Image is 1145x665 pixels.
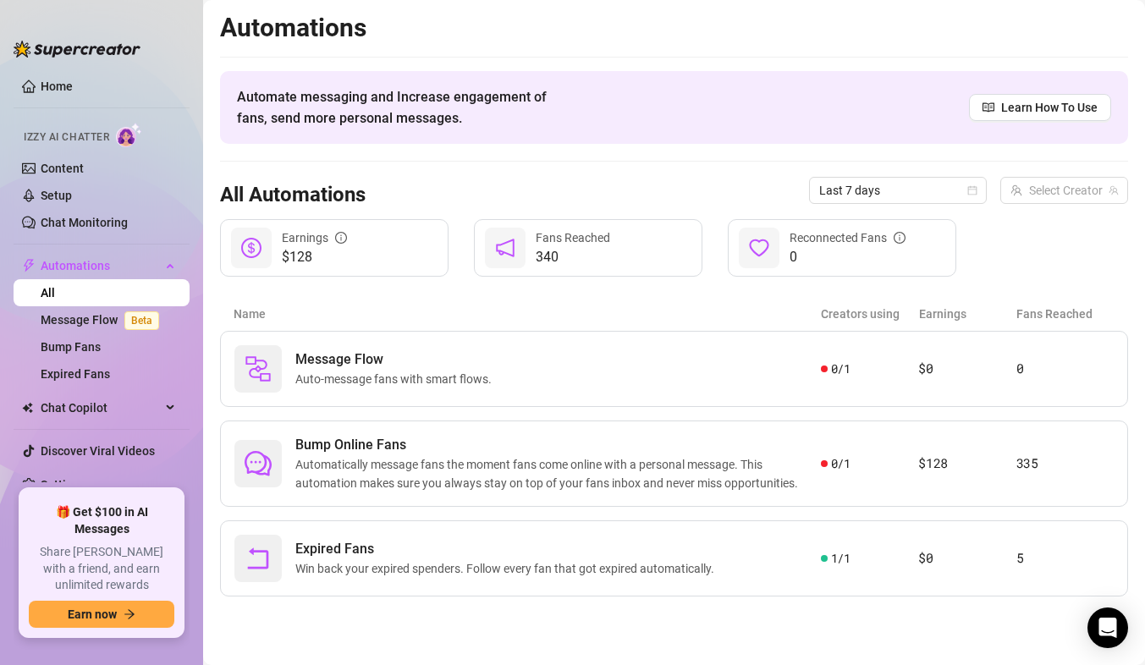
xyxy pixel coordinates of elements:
[983,102,994,113] span: read
[220,182,366,209] h3: All Automations
[41,478,85,492] a: Settings
[41,189,72,202] a: Setup
[124,311,159,330] span: Beta
[41,162,84,175] a: Content
[295,539,721,559] span: Expired Fans
[14,41,140,58] img: logo-BBDzfeDw.svg
[1087,607,1128,648] div: Open Intercom Messenger
[24,129,109,146] span: Izzy AI Chatter
[969,94,1111,121] a: Learn How To Use
[22,259,36,272] span: thunderbolt
[41,80,73,93] a: Home
[41,340,101,354] a: Bump Fans
[68,607,117,621] span: Earn now
[234,305,821,323] article: Name
[831,549,850,568] span: 1 / 1
[245,450,272,477] span: comment
[220,12,1128,44] h2: Automations
[495,238,515,258] span: notification
[295,370,498,388] span: Auto-message fans with smart flows.
[295,455,821,492] span: Automatically message fans the moment fans come online with a personal message. This automation m...
[819,178,977,203] span: Last 7 days
[1016,359,1114,379] article: 0
[295,349,498,370] span: Message Flow
[790,228,906,247] div: Reconnected Fans
[41,286,55,300] a: All
[41,313,166,327] a: Message FlowBeta
[295,435,821,455] span: Bump Online Fans
[29,601,174,628] button: Earn nowarrow-right
[1109,185,1119,195] span: team
[1016,453,1114,474] article: 335
[41,367,110,381] a: Expired Fans
[831,454,850,473] span: 0 / 1
[124,608,135,620] span: arrow-right
[919,305,1017,323] article: Earnings
[894,232,906,244] span: info-circle
[41,216,128,229] a: Chat Monitoring
[1016,548,1114,569] article: 5
[821,305,919,323] article: Creators using
[790,247,906,267] span: 0
[41,444,155,458] a: Discover Viral Videos
[918,453,1016,474] article: $128
[967,185,977,195] span: calendar
[282,247,347,267] span: $128
[245,545,272,572] span: rollback
[241,238,261,258] span: dollar
[22,402,33,414] img: Chat Copilot
[295,559,721,578] span: Win back your expired spenders. Follow every fan that got expired automatically.
[918,548,1016,569] article: $0
[282,228,347,247] div: Earnings
[1016,305,1115,323] article: Fans Reached
[29,544,174,594] span: Share [PERSON_NAME] with a friend, and earn unlimited rewards
[536,247,610,267] span: 340
[116,123,142,147] img: AI Chatter
[41,252,161,279] span: Automations
[1001,98,1098,117] span: Learn How To Use
[749,238,769,258] span: heart
[918,359,1016,379] article: $0
[237,86,563,129] span: Automate messaging and Increase engagement of fans, send more personal messages.
[335,232,347,244] span: info-circle
[29,504,174,537] span: 🎁 Get $100 in AI Messages
[536,231,610,245] span: Fans Reached
[245,355,272,382] img: svg%3e
[41,394,161,421] span: Chat Copilot
[831,360,850,378] span: 0 / 1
